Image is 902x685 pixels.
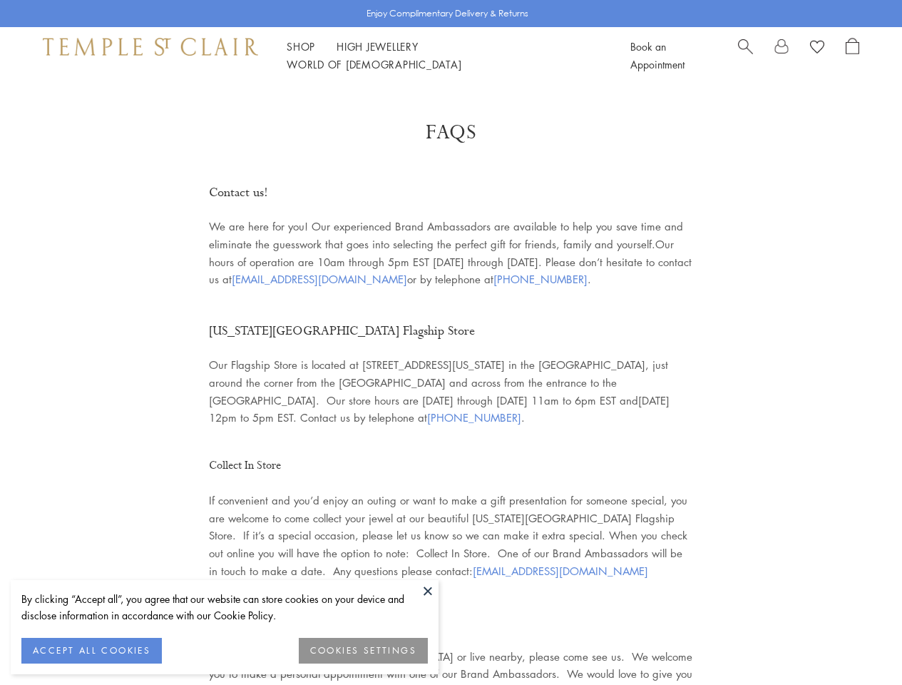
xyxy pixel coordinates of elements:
[846,38,859,73] a: Open Shopping Bag
[232,272,407,286] a: [EMAIL_ADDRESS][DOMAIN_NAME]
[473,564,648,578] a: [EMAIL_ADDRESS][DOMAIN_NAME]
[287,38,598,73] nav: Main navigation
[209,218,694,288] p: We are here for you! Our experienced Brand Ambassadors are available to help you save time and el...
[209,320,694,343] h2: [US_STATE][GEOGRAPHIC_DATA] Flagship Store
[57,120,845,146] h1: FAQs
[493,272,588,286] a: [PHONE_NUMBER]
[209,357,670,425] span: Our Flagship Store is located at [STREET_ADDRESS][US_STATE] in the [GEOGRAPHIC_DATA], just around...
[209,455,694,477] h3: Collect In Store
[738,38,753,73] a: Search
[209,181,694,205] h2: Contact us!
[43,38,258,55] img: Temple St. Clair
[337,39,419,54] a: High JewelleryHigh Jewellery
[21,591,428,624] div: By clicking “Accept all”, you agree that our website can store cookies on your device and disclos...
[209,493,687,578] span: If convenient and you’d enjoy an outing or want to make a gift presentation for someone special, ...
[299,638,428,664] button: COOKIES SETTINGS
[427,410,521,425] a: [PHONE_NUMBER]
[21,638,162,664] button: ACCEPT ALL COOKIES
[209,612,694,635] h2: Book a In-Store Appointment
[630,39,685,71] a: Book an Appointment
[427,410,525,425] span: .
[287,57,461,71] a: World of [DEMOGRAPHIC_DATA]World of [DEMOGRAPHIC_DATA]
[287,39,315,54] a: ShopShop
[367,6,528,21] p: Enjoy Complimentary Delivery & Returns
[810,38,824,59] a: View Wishlist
